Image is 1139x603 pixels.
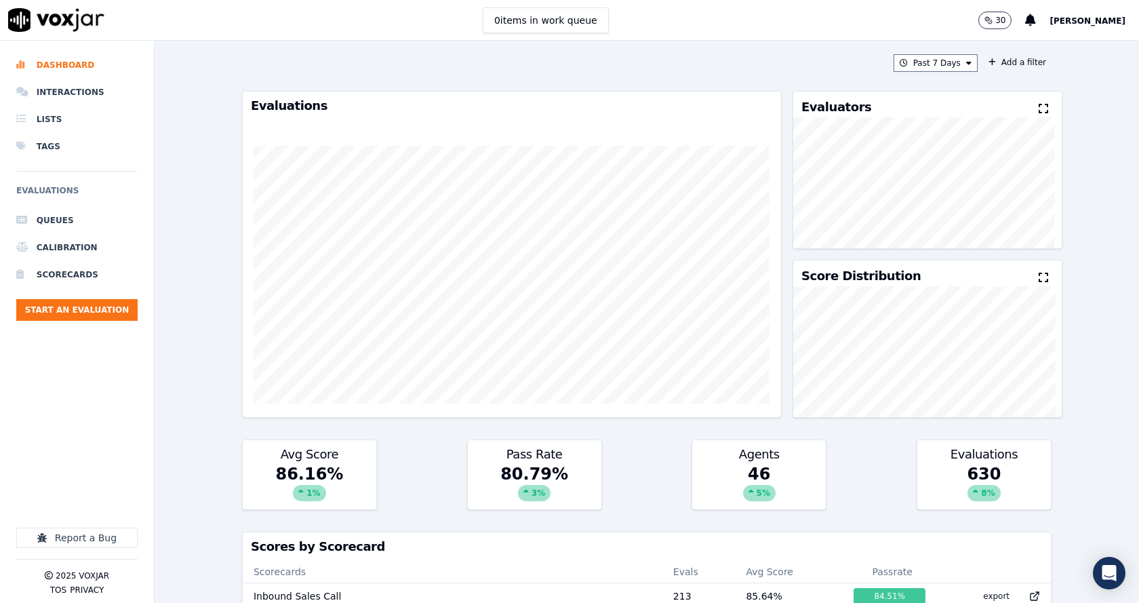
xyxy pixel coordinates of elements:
button: Privacy [70,585,104,596]
button: [PERSON_NAME] [1050,12,1139,28]
div: 80.79 % [468,463,601,509]
button: TOS [50,585,66,596]
h6: Evaluations [16,182,138,207]
div: 3 % [518,485,551,501]
h3: Scores by Scorecard [251,541,1043,553]
div: 630 [917,463,1051,509]
th: Evals [662,561,736,583]
div: 1 % [293,485,325,501]
div: 46 [692,463,826,509]
button: Past 7 Days [894,54,978,72]
h3: Pass Rate [476,448,593,461]
h3: Agents [700,448,818,461]
button: 30 [978,12,1025,29]
a: Dashboard [16,52,138,79]
th: Passrate [843,561,942,583]
h3: Evaluations [925,448,1043,461]
div: 5 % [743,485,776,501]
button: Start an Evaluation [16,299,138,321]
th: Scorecards [243,561,662,583]
p: 30 [995,15,1005,26]
a: Queues [16,207,138,234]
button: Add a filter [983,54,1052,71]
div: Open Intercom Messenger [1093,557,1125,589]
a: Calibration [16,234,138,261]
div: 86.16 % [243,463,376,509]
button: 0items in work queue [483,7,609,33]
img: voxjar logo [8,8,104,32]
h3: Score Distribution [801,270,921,282]
h3: Evaluations [251,100,773,112]
h3: Evaluators [801,101,871,113]
button: Report a Bug [16,528,138,548]
a: Interactions [16,79,138,106]
a: Lists [16,106,138,133]
th: Avg Score [735,561,843,583]
a: Tags [16,133,138,160]
a: Scorecards [16,261,138,288]
div: 8 % [967,485,1000,501]
h3: Avg Score [251,448,368,461]
p: 2025 Voxjar [56,570,109,581]
button: 30 [978,12,1012,29]
span: [PERSON_NAME] [1050,16,1125,26]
